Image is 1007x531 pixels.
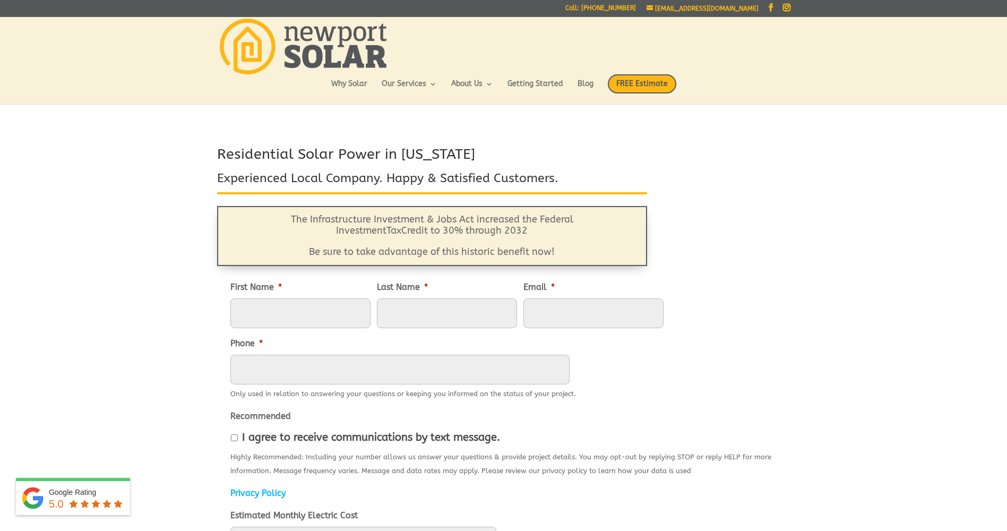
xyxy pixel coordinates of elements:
div: Google Rating [49,487,125,498]
label: First Name [230,282,282,293]
a: Our Services [382,80,437,98]
span: 5.0 [49,498,64,510]
label: Phone [230,338,263,349]
a: Why Solar [331,80,367,98]
a: FREE Estimate [608,74,676,104]
p: The Infrastructure Investment & Jobs Act increased the Federal Investment Credit to 30% through 2032 [244,214,620,246]
h2: Residential Solar Power in [US_STATE] [217,144,647,170]
a: Call: [PHONE_NUMBER] [565,5,636,16]
a: Privacy Policy [230,488,286,498]
div: Highly Recommended: Including your number allows us answer your questions & provide project detai... [230,448,777,478]
label: Recommended [230,411,291,422]
img: Newport Solar | Solar Energy Optimized. [220,19,386,74]
a: About Us [451,80,493,98]
label: Email [523,282,555,293]
span: FREE Estimate [608,74,676,93]
a: Blog [578,80,593,98]
span: Tax [386,225,401,236]
a: Getting Started [507,80,563,98]
p: Be sure to take advantage of this historic benefit now! [244,246,620,258]
h3: Experienced Local Company. Happy & Satisfied Customers. [217,170,647,192]
label: Last Name [377,282,428,293]
label: Estimated Monthly Electric Cost [230,510,358,521]
a: [EMAIL_ADDRESS][DOMAIN_NAME] [647,5,759,12]
label: I agree to receive communications by text message. [242,432,500,443]
div: Only used in relation to answering your questions or keeping you informed on the status of your p... [230,384,576,401]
